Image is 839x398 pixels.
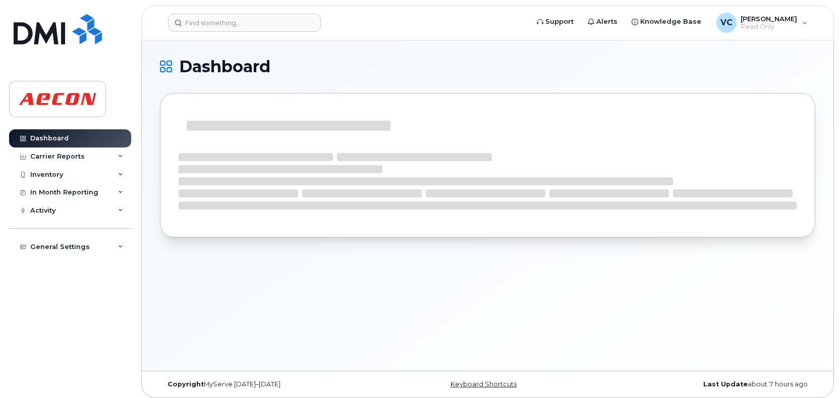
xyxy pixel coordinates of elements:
span: Dashboard [179,59,270,74]
div: MyServe [DATE]–[DATE] [160,380,378,388]
strong: Last Update [703,380,748,388]
div: about 7 hours ago [597,380,815,388]
strong: Copyright [167,380,204,388]
a: Keyboard Shortcuts [451,380,517,388]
